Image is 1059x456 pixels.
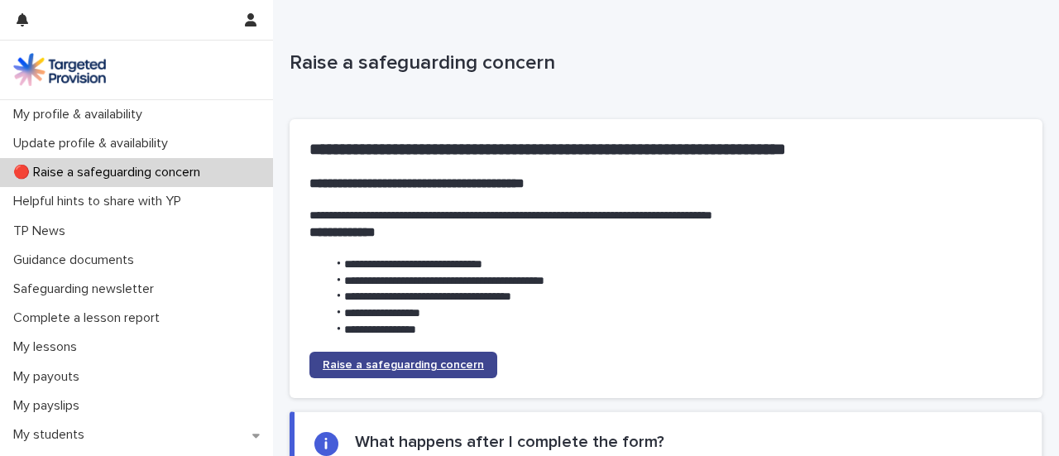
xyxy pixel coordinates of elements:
[355,432,664,452] h2: What happens after I complete the form?
[7,369,93,385] p: My payouts
[309,352,497,378] a: Raise a safeguarding concern
[7,165,213,180] p: 🔴 Raise a safeguarding concern
[13,53,106,86] img: M5nRWzHhSzIhMunXDL62
[323,359,484,371] span: Raise a safeguarding concern
[7,339,90,355] p: My lessons
[7,427,98,443] p: My students
[7,136,181,151] p: Update profile & availability
[7,107,156,122] p: My profile & availability
[7,223,79,239] p: TP News
[7,194,194,209] p: Helpful hints to share with YP
[7,398,93,414] p: My payslips
[7,252,147,268] p: Guidance documents
[7,310,173,326] p: Complete a lesson report
[290,51,1036,75] p: Raise a safeguarding concern
[7,281,167,297] p: Safeguarding newsletter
